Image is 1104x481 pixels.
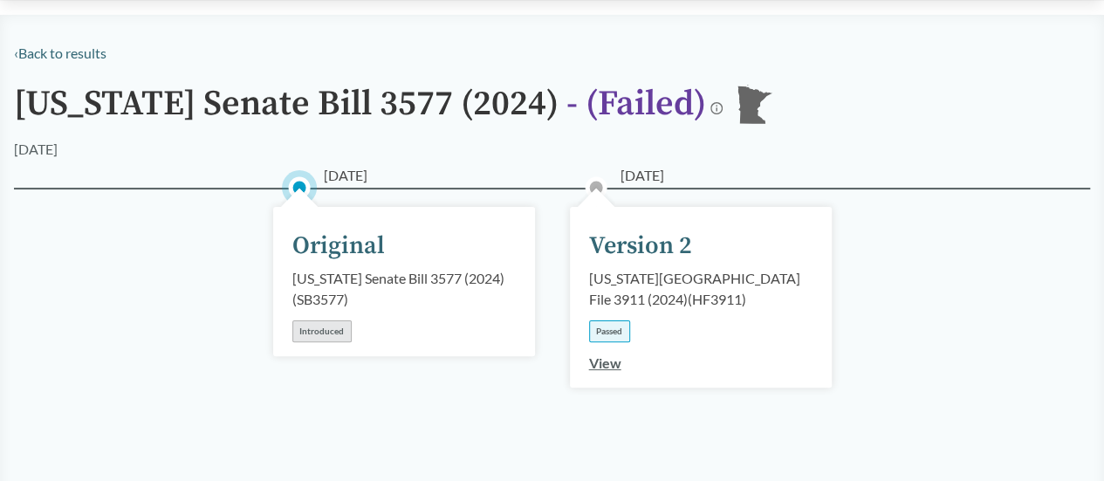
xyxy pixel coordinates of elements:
[14,139,58,160] div: [DATE]
[324,165,367,186] span: [DATE]
[292,228,385,265] div: Original
[589,268,813,310] div: [US_STATE][GEOGRAPHIC_DATA] File 3911 (2024) ( HF3911 )
[566,82,706,126] span: - ( Failed )
[292,320,352,342] div: Introduced
[292,268,516,310] div: [US_STATE] Senate Bill 3577 (2024) ( SB3577 )
[14,85,706,139] h1: [US_STATE] Senate Bill 3577 (2024)
[621,165,664,186] span: [DATE]
[589,228,692,265] div: Version 2
[589,320,630,342] div: Passed
[14,45,106,61] a: ‹Back to results
[589,354,621,371] a: View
